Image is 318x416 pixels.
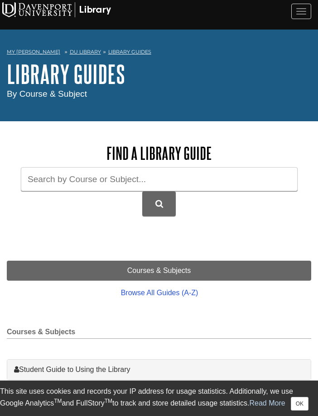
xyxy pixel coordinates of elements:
sup: TM [105,398,112,404]
img: Davenport University Logo [2,2,111,17]
sup: TM [54,398,62,404]
h2: Find a Library Guide [7,144,311,163]
a: Read More [250,399,285,407]
button: Close [291,397,308,411]
input: Search by Course or Subject... [21,167,298,191]
h2: Courses & Subjects [7,328,311,339]
a: Library Guides [108,49,151,55]
h1: Library Guides [7,60,311,88]
a: Courses & Subjects [7,261,311,281]
nav: breadcrumb [7,46,311,60]
a: Student Guide to Using the Library [14,364,304,375]
a: My [PERSON_NAME] [7,48,60,56]
i: Search Library Guides [155,200,163,208]
div: By Course & Subject [7,88,311,101]
a: DU Library [70,49,101,55]
a: Browse All Guides (A-Z) [8,283,311,303]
